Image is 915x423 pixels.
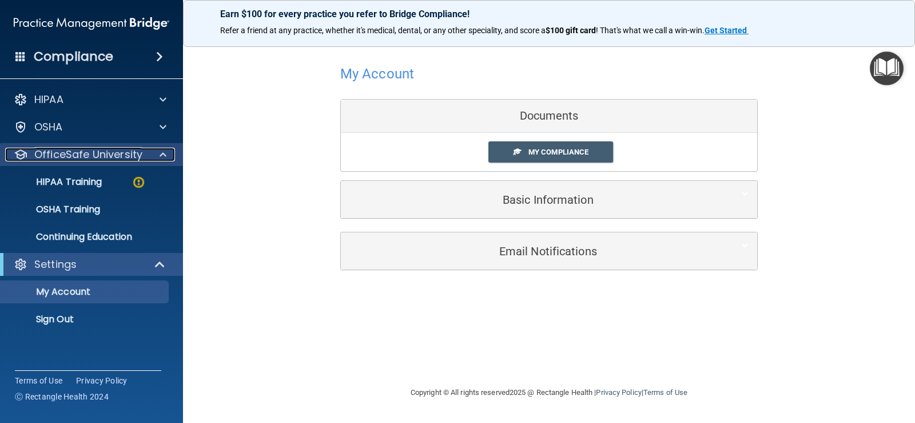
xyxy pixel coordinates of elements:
[349,238,749,264] a: Email Notifications
[34,258,77,271] p: Settings
[340,66,414,81] h4: My Account
[528,148,588,156] span: My Compliance
[14,120,166,134] a: OSHA
[643,388,687,397] a: Terms of Use
[705,26,747,35] strong: Get Started
[349,193,714,206] h5: Basic Information
[14,12,169,35] img: PMB logo
[34,148,142,161] p: OfficeSafe University
[14,148,166,161] a: OfficeSafe University
[15,375,62,386] a: Terms of Use
[7,231,164,243] p: Continuing Education
[220,9,878,19] p: Earn $100 for every practice you refer to Bridge Compliance!
[220,26,546,35] span: Refer a friend at any practice, whether it's medical, dental, or any other speciality, and score a
[341,100,757,133] div: Documents
[870,52,904,85] button: Open Resource Center
[7,176,102,188] p: HIPAA Training
[596,388,641,397] a: Privacy Policy
[76,375,128,386] a: Privacy Policy
[7,286,164,298] p: My Account
[705,26,749,35] a: Get Started
[34,49,113,65] h4: Compliance
[34,93,63,106] p: HIPAA
[14,93,166,106] a: HIPAA
[132,175,146,189] img: warning-circle.0cc9ac19.png
[340,374,758,411] div: Copyright © All rights reserved 2025 @ Rectangle Health | |
[7,204,100,215] p: OSHA Training
[34,120,63,134] p: OSHA
[349,245,714,258] h5: Email Notifications
[7,314,164,325] p: Sign Out
[546,26,596,35] strong: $100 gift card
[14,258,166,271] a: Settings
[596,26,705,35] span: ! That's what we call a win-win.
[349,187,749,212] a: Basic Information
[15,391,109,402] span: Ⓒ Rectangle Health 2024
